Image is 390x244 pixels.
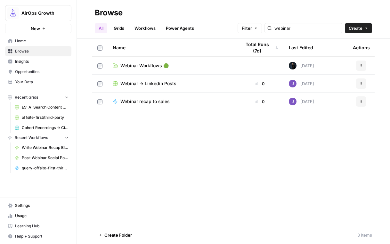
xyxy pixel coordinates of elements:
div: 0 [241,80,279,87]
span: New [31,25,40,32]
div: [DATE] [289,80,314,87]
a: Power Agents [162,23,198,33]
span: Write Webinar Recap Blog Article 🟢 [22,145,69,150]
a: Grids [110,23,128,33]
span: Create Folder [104,232,132,238]
span: Post-Webinar Social Posts 🟢 [22,155,69,161]
a: Your Data [5,77,71,87]
a: Settings [5,200,71,211]
span: Webinar Workflows 🟢 [120,62,169,69]
span: Help + Support [15,233,69,239]
a: Opportunities [5,67,71,77]
span: E5: AI Search Content Refresh Demo [22,104,69,110]
span: Create [349,25,362,31]
span: Filter [242,25,252,31]
span: Usage [15,213,69,219]
a: Webinar recap to sales [113,98,231,105]
span: Learning Hub [15,223,69,229]
a: Post-Webinar Social Posts 🟢 [12,153,71,163]
button: Create [345,23,372,33]
span: Your Data [15,79,69,85]
a: Learning Hub [5,221,71,231]
a: All [95,23,107,33]
span: Cohort Recordings -> Circle Automation [22,125,69,131]
span: offsite-first/third-party [22,115,69,120]
span: Recent Workflows [15,135,48,141]
a: Write Webinar Recap Blog Article 🟢 [12,142,71,153]
input: Search [274,25,339,31]
span: AirOps Growth [21,10,60,16]
a: Usage [5,211,71,221]
a: Webinar -> Linkedin Posts [113,80,231,87]
span: Insights [15,59,69,64]
span: Webinar recap to sales [120,98,170,105]
span: Webinar -> Linkedin Posts [120,80,176,87]
span: Browse [15,48,69,54]
button: Help + Support [5,231,71,241]
button: Recent Grids [5,93,71,102]
span: Opportunities [15,69,69,75]
div: 3 Items [357,232,372,238]
button: Create Folder [95,230,136,240]
button: Workspace: AirOps Growth [5,5,71,21]
div: Browse [95,8,123,18]
div: [DATE] [289,62,314,69]
span: query-offsite-first-third-party-extraction-perplexity [22,165,69,171]
span: Settings [15,203,69,208]
img: ubsf4auoma5okdcylokeqxbo075l [289,98,297,105]
a: query-offsite-first-third-party-extraction-perplexity [12,163,71,173]
button: Filter [238,23,262,33]
div: Total Runs (7d) [241,39,279,56]
div: Actions [353,39,370,56]
div: Name [113,39,231,56]
img: ubsf4auoma5okdcylokeqxbo075l [289,80,297,87]
button: Recent Workflows [5,133,71,142]
span: Home [15,38,69,44]
a: E5: AI Search Content Refresh Demo [12,102,71,112]
div: [DATE] [289,98,314,105]
img: AirOps Growth Logo [7,7,19,19]
a: Home [5,36,71,46]
div: 0 [241,98,279,105]
a: Insights [5,56,71,67]
img: mae98n22be7w2flmvint2g1h8u9g [289,62,297,69]
a: Browse [5,46,71,56]
button: New [5,24,71,33]
a: Workflows [131,23,159,33]
a: offsite-first/third-party [12,112,71,123]
span: Recent Grids [15,94,38,100]
a: Webinar Workflows 🟢 [113,62,231,69]
div: Last Edited [289,39,313,56]
a: Cohort Recordings -> Circle Automation [12,123,71,133]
